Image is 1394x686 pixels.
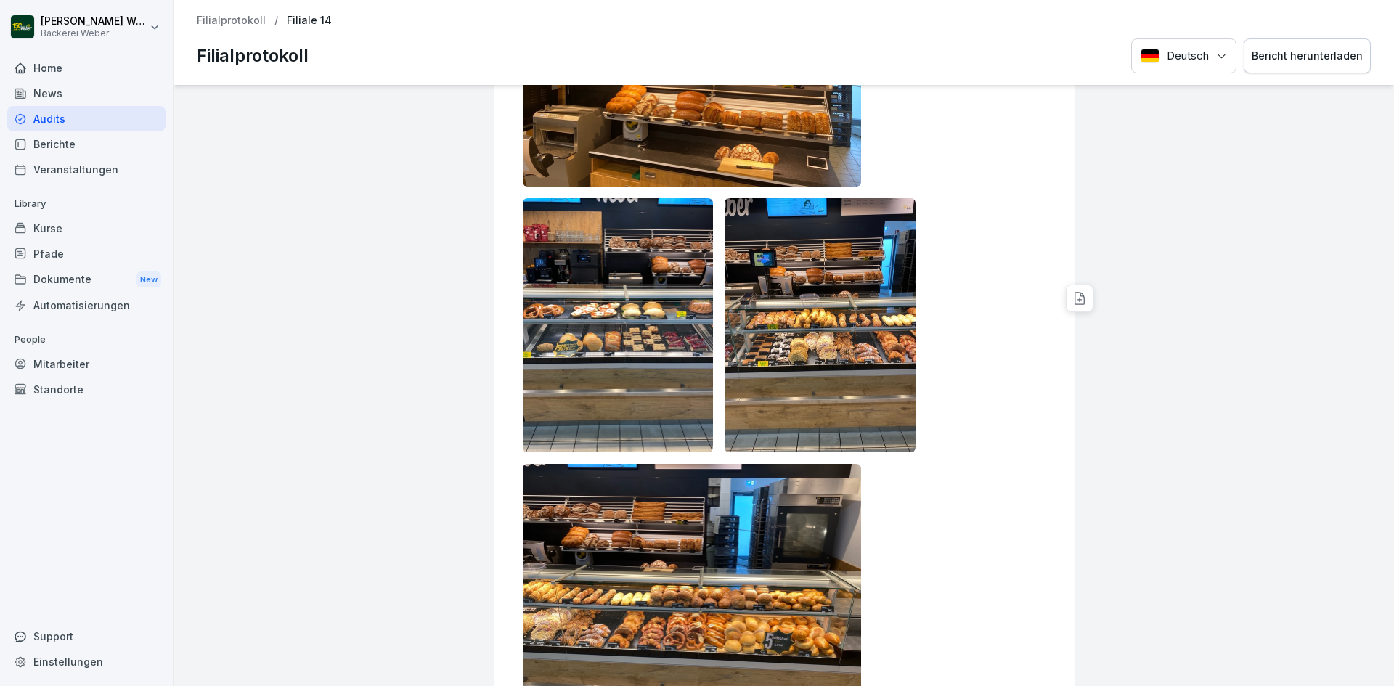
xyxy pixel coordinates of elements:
[7,192,166,216] p: Library
[7,216,166,241] a: Kurse
[7,266,166,293] a: DokumenteNew
[1141,49,1159,63] img: Deutsch
[7,649,166,674] a: Einstellungen
[1252,48,1363,64] div: Bericht herunterladen
[1167,48,1209,65] p: Deutsch
[7,624,166,649] div: Support
[7,106,166,131] a: Audits
[1131,38,1236,74] button: Language
[41,28,147,38] p: Bäckerei Weber
[523,198,714,452] img: p6ebazs7p6iprcz1b57rdl62.png
[7,351,166,377] a: Mitarbeiter
[7,55,166,81] a: Home
[41,15,147,28] p: [PERSON_NAME] Weber
[197,43,309,69] p: Filialprotokoll
[7,328,166,351] p: People
[7,266,166,293] div: Dokumente
[7,131,166,157] a: Berichte
[7,81,166,106] a: News
[7,293,166,318] a: Automatisierungen
[197,15,266,27] a: Filialprotokoll
[287,15,332,27] p: Filiale 14
[725,198,916,452] img: qplxtrk2d64e336j20kauyga.png
[7,157,166,182] a: Veranstaltungen
[136,271,161,288] div: New
[7,377,166,402] a: Standorte
[274,15,278,27] p: /
[7,241,166,266] a: Pfade
[1244,38,1371,74] button: Bericht herunterladen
